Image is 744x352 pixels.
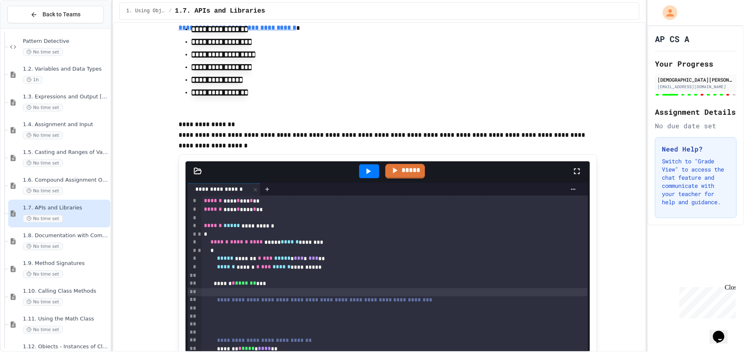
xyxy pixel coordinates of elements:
span: 1.12. Objects - Instances of Classes [23,343,109,350]
span: 1.8. Documentation with Comments and Preconditions [23,232,109,239]
span: 1.11. Using the Math Class [23,316,109,323]
span: No time set [23,326,63,334]
span: No time set [23,159,63,167]
h2: Your Progress [655,58,737,69]
span: 1.5. Casting and Ranges of Values [23,149,109,156]
span: No time set [23,131,63,139]
div: No due date set [655,121,737,131]
span: No time set [23,215,63,223]
button: Back to Teams [7,6,104,23]
span: No time set [23,298,63,306]
iframe: chat widget [676,284,736,319]
div: My Account [654,3,679,22]
span: 1.3. Expressions and Output [New] [23,94,109,100]
iframe: chat widget [710,319,736,344]
span: 1.6. Compound Assignment Operators [23,177,109,184]
span: 1.9. Method Signatures [23,260,109,267]
span: No time set [23,270,63,278]
span: 1.7. APIs and Libraries [175,6,265,16]
span: No time set [23,243,63,250]
span: Back to Teams [42,10,80,19]
span: 1.4. Assignment and Input [23,121,109,128]
h1: AP CS A [655,33,689,45]
span: Pattern Detective [23,38,109,45]
div: [DEMOGRAPHIC_DATA][PERSON_NAME] [657,76,734,83]
span: No time set [23,187,63,195]
div: [EMAIL_ADDRESS][DOMAIN_NAME] [657,84,734,90]
p: Switch to "Grade View" to access the chat feature and communicate with your teacher for help and ... [662,157,730,206]
span: 1.7. APIs and Libraries [23,205,109,212]
h2: Assignment Details [655,106,737,118]
h3: Need Help? [662,144,730,154]
span: 1h [23,76,42,84]
span: 1.10. Calling Class Methods [23,288,109,295]
span: No time set [23,104,63,111]
span: 1. Using Objects and Methods [126,8,165,14]
div: Chat with us now!Close [3,3,56,52]
span: No time set [23,48,63,56]
span: / [169,8,172,14]
span: 1.2. Variables and Data Types [23,66,109,73]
